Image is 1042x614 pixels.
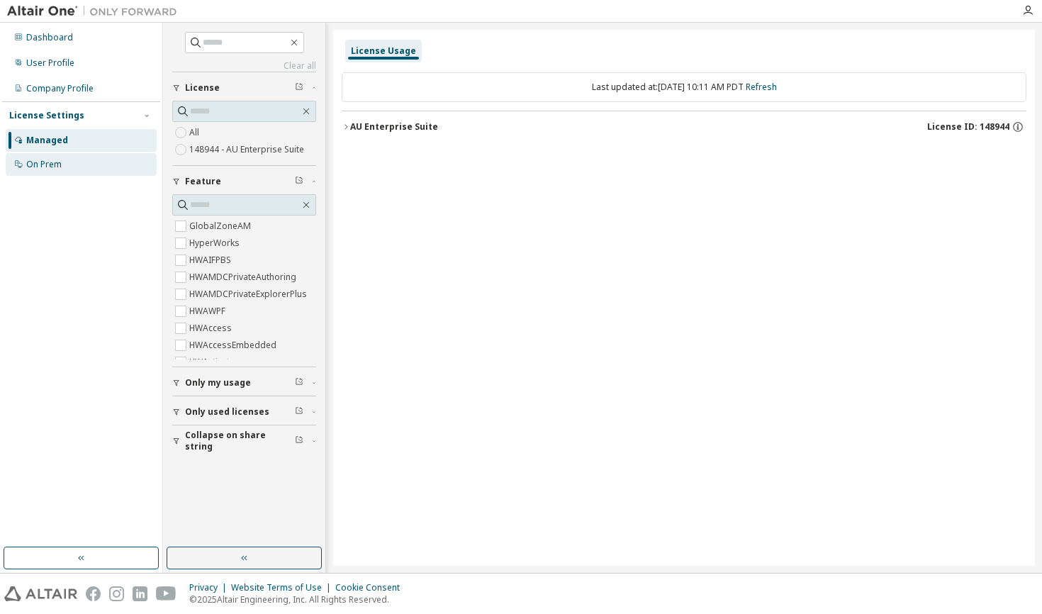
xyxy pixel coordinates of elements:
div: Privacy [189,582,231,593]
div: Cookie Consent [335,582,408,593]
div: On Prem [26,159,62,170]
button: Only used licenses [172,396,316,428]
div: User Profile [26,57,74,69]
label: HWAWPF [189,303,228,320]
label: HWActivate [189,354,237,371]
span: Clear filter [295,377,303,389]
div: Company Profile [26,83,94,94]
label: HWAccessEmbedded [189,337,279,354]
span: License ID: 148944 [927,121,1009,133]
span: Clear filter [295,406,303,418]
label: 148944 - AU Enterprise Suite [189,141,307,158]
button: Collapse on share string [172,425,316,457]
div: Website Terms of Use [231,582,335,593]
div: Managed [26,135,68,146]
span: License [185,82,220,94]
label: HyperWorks [189,235,242,252]
span: Feature [185,176,221,187]
span: Clear filter [295,82,303,94]
img: youtube.svg [156,586,177,601]
button: License [172,72,316,104]
img: instagram.svg [109,586,124,601]
button: AU Enterprise SuiteLicense ID: 148944 [342,111,1026,143]
button: Only my usage [172,367,316,398]
div: License Usage [351,45,416,57]
p: © 2025 Altair Engineering, Inc. All Rights Reserved. [189,593,408,605]
a: Clear all [172,60,316,72]
div: AU Enterprise Suite [350,121,438,133]
label: HWAccess [189,320,235,337]
span: Only used licenses [185,406,269,418]
img: facebook.svg [86,586,101,601]
span: Clear filter [295,435,303,447]
span: Only my usage [185,377,251,389]
div: Dashboard [26,32,73,43]
label: GlobalZoneAM [189,218,254,235]
span: Collapse on share string [185,430,295,452]
label: HWAMDCPrivateAuthoring [189,269,299,286]
label: HWAIFPBS [189,252,234,269]
label: All [189,124,202,141]
label: HWAMDCPrivateExplorerPlus [189,286,310,303]
span: Clear filter [295,176,303,187]
img: linkedin.svg [133,586,147,601]
div: License Settings [9,110,84,121]
div: Last updated at: [DATE] 10:11 AM PDT [342,72,1026,102]
img: Altair One [7,4,184,18]
img: altair_logo.svg [4,586,77,601]
a: Refresh [746,81,777,93]
button: Feature [172,166,316,197]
